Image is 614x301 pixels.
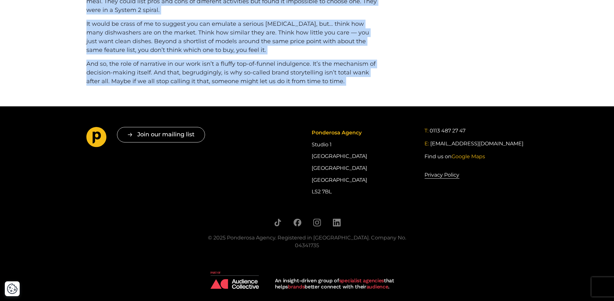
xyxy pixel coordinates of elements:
span: T: [424,128,428,134]
strong: audience [366,284,388,290]
button: Cookie Settings [7,283,18,294]
a: [EMAIL_ADDRESS][DOMAIN_NAME] [430,140,523,148]
img: Revisit consent button [7,283,18,294]
a: 0113 487 27 47 [430,127,465,135]
strong: brands [288,284,305,290]
div: © 2025 Ponderosa Agency. Registered in [GEOGRAPHIC_DATA]. Company No. 04341735 [199,234,415,249]
div: Studio 1 [GEOGRAPHIC_DATA] [GEOGRAPHIC_DATA] [GEOGRAPHIC_DATA] LS2 7BL [312,127,415,198]
span: E: [424,141,429,147]
a: Follow us on TikTok [274,218,282,227]
a: Find us onGoogle Maps [424,153,485,160]
span: Google Maps [452,153,485,160]
a: Go to homepage [86,127,107,150]
a: Follow us on Instagram [313,218,321,227]
span: Ponderosa Agency [312,130,362,136]
button: Join our mailing list [117,127,205,142]
a: Follow us on Facebook [293,218,301,227]
a: Privacy Policy [424,171,459,179]
span: And so, the role of narrative in our work isn’t a fluffy top-of-funnel indulgence. It’s the mecha... [86,60,375,85]
div: An insight-driven group of that helps better connect with their . [275,277,404,290]
span: It would be crass of me to suggest you can emulate a serious [MEDICAL_DATA], but… think how many ... [86,20,369,53]
strong: specialist agencies [339,277,384,284]
a: Follow us on LinkedIn [333,218,341,227]
img: Audience Collective logo [210,271,259,289]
